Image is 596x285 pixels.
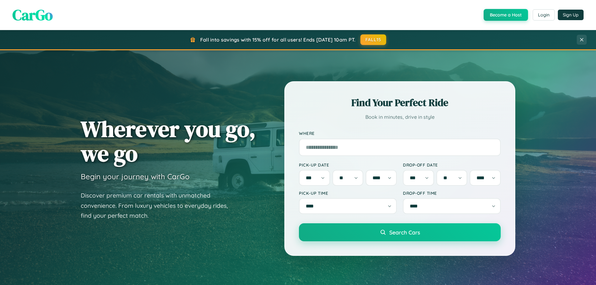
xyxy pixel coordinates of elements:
label: Where [299,131,501,136]
button: FALL15 [360,34,386,45]
button: Sign Up [558,10,584,20]
p: Discover premium car rentals with unmatched convenience. From luxury vehicles to everyday rides, ... [81,190,236,221]
h1: Wherever you go, we go [81,117,256,166]
label: Drop-off Time [403,190,501,196]
button: Login [533,9,555,20]
span: Fall into savings with 15% off for all users! Ends [DATE] 10am PT. [200,37,356,43]
p: Book in minutes, drive in style [299,113,501,122]
span: Search Cars [389,229,420,236]
label: Pick-up Time [299,190,397,196]
span: CarGo [12,5,53,25]
button: Search Cars [299,223,501,241]
label: Drop-off Date [403,162,501,167]
h2: Find Your Perfect Ride [299,96,501,109]
h3: Begin your journey with CarGo [81,172,190,181]
button: Become a Host [484,9,528,21]
label: Pick-up Date [299,162,397,167]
